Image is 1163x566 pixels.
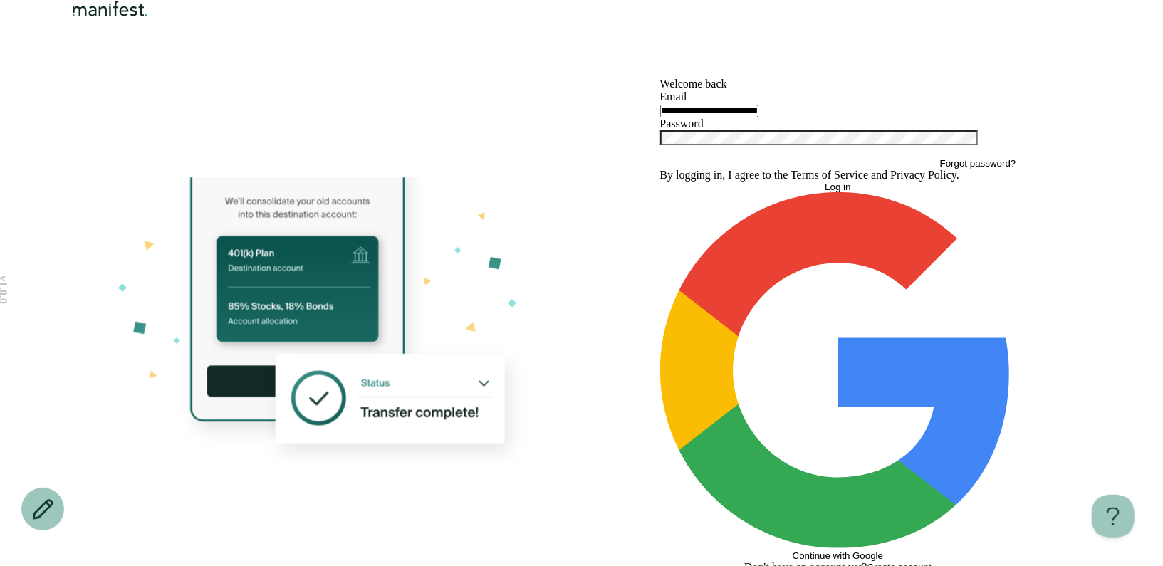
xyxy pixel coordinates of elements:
button: Log in [660,182,1016,192]
a: Privacy Policy [890,169,956,181]
span: Log in [825,182,850,192]
iframe: Toggle Customer Support [1092,495,1135,538]
a: Terms of Service [791,169,868,181]
span: Continue with Google [793,550,883,561]
p: By logging in, I agree to the and . [660,169,1016,182]
button: Forgot password? [940,158,1016,169]
label: Password [660,117,704,130]
label: Email [660,90,687,103]
h1: Welcome back [660,78,1016,90]
button: Continue with Google [660,192,1016,561]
